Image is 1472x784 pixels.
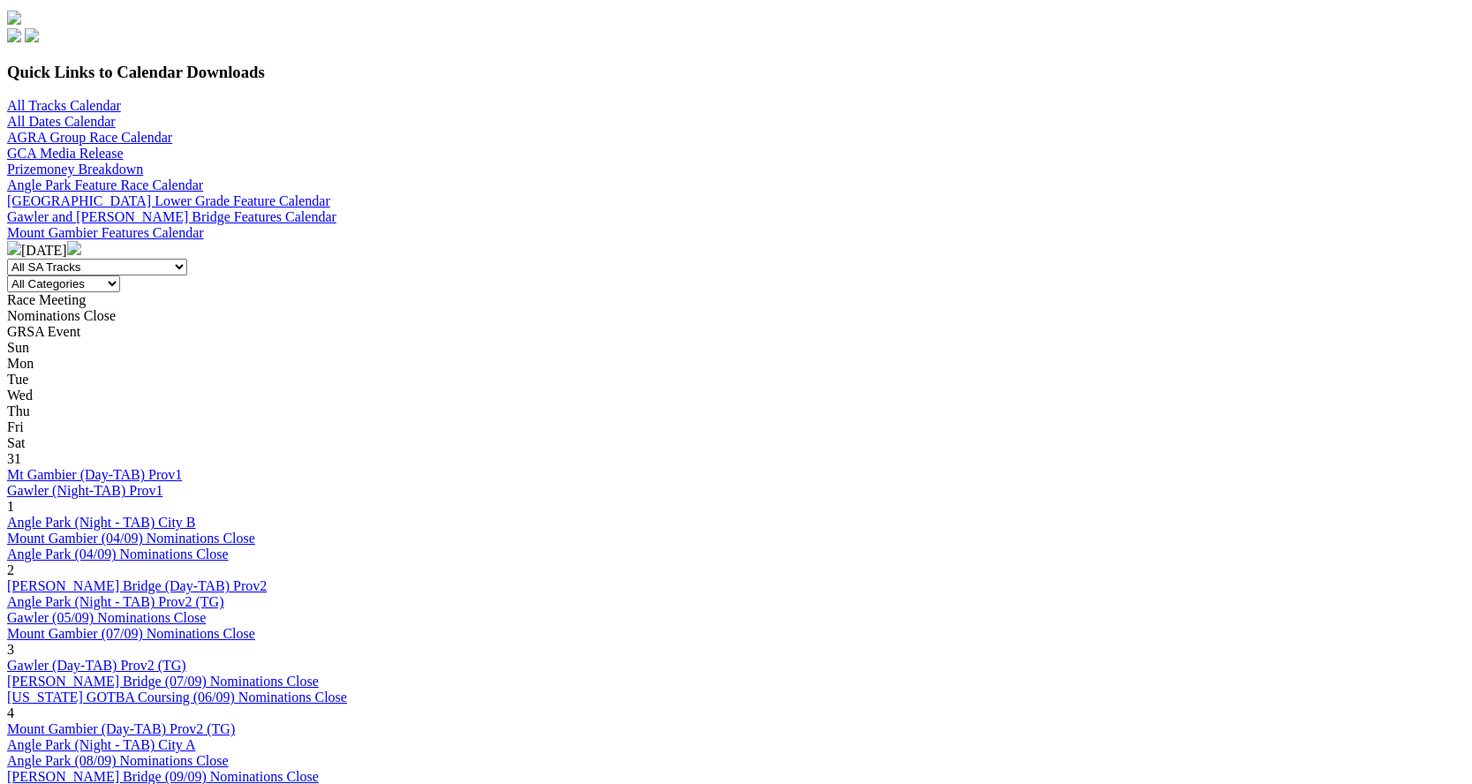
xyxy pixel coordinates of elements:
[7,769,319,784] a: [PERSON_NAME] Bridge (09/09) Nominations Close
[7,547,229,562] a: Angle Park (04/09) Nominations Close
[7,658,186,673] a: Gawler (Day-TAB) Prov2 (TG)
[7,753,229,768] a: Angle Park (08/09) Nominations Close
[7,642,14,657] span: 3
[7,578,267,593] a: [PERSON_NAME] Bridge (Day-TAB) Prov2
[7,98,121,113] a: All Tracks Calendar
[7,419,1465,435] div: Fri
[7,241,1465,259] div: [DATE]
[7,324,1465,340] div: GRSA Event
[7,63,1465,82] h3: Quick Links to Calendar Downloads
[7,11,21,25] img: logo-grsa-white.png
[7,515,196,530] a: Angle Park (Night - TAB) City B
[67,241,81,255] img: chevron-right-pager-white.svg
[25,28,39,42] img: twitter.svg
[7,193,330,208] a: [GEOGRAPHIC_DATA] Lower Grade Feature Calendar
[7,340,1465,356] div: Sun
[7,435,1465,451] div: Sat
[7,562,14,577] span: 2
[7,467,182,482] a: Mt Gambier (Day-TAB) Prov1
[7,241,21,255] img: chevron-left-pager-white.svg
[7,209,336,224] a: Gawler and [PERSON_NAME] Bridge Features Calendar
[7,451,21,466] span: 31
[7,28,21,42] img: facebook.svg
[7,130,172,145] a: AGRA Group Race Calendar
[7,356,1465,372] div: Mon
[7,146,124,161] a: GCA Media Release
[7,403,1465,419] div: Thu
[7,626,255,641] a: Mount Gambier (07/09) Nominations Close
[7,690,347,705] a: [US_STATE] GOTBA Coursing (06/09) Nominations Close
[7,372,1465,388] div: Tue
[7,388,1465,403] div: Wed
[7,705,14,720] span: 4
[7,499,14,514] span: 1
[7,162,143,177] a: Prizemoney Breakdown
[7,737,196,752] a: Angle Park (Night - TAB) City A
[7,531,255,546] a: Mount Gambier (04/09) Nominations Close
[7,308,1465,324] div: Nominations Close
[7,674,319,689] a: [PERSON_NAME] Bridge (07/09) Nominations Close
[7,483,162,498] a: Gawler (Night-TAB) Prov1
[7,721,235,736] a: Mount Gambier (Day-TAB) Prov2 (TG)
[7,292,1465,308] div: Race Meeting
[7,594,224,609] a: Angle Park (Night - TAB) Prov2 (TG)
[7,114,116,129] a: All Dates Calendar
[7,610,206,625] a: Gawler (05/09) Nominations Close
[7,177,203,192] a: Angle Park Feature Race Calendar
[7,225,204,240] a: Mount Gambier Features Calendar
